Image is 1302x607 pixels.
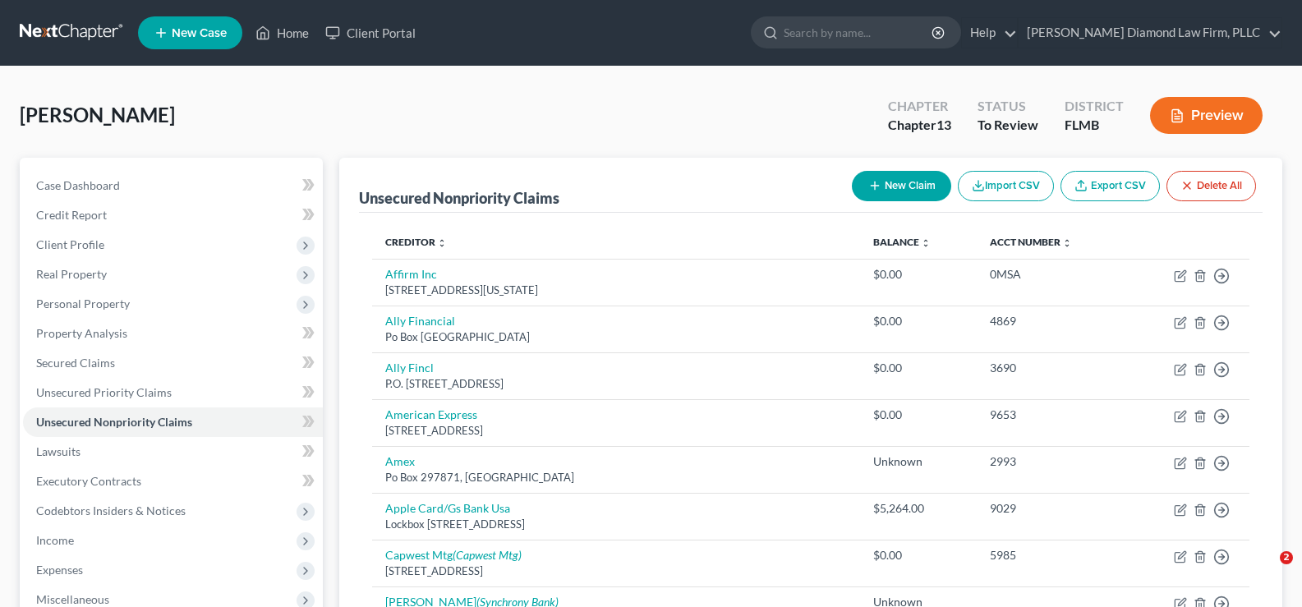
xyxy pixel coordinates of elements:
[23,467,323,496] a: Executory Contracts
[36,208,107,222] span: Credit Report
[978,97,1038,116] div: Status
[385,236,447,248] a: Creditor unfold_more
[385,563,847,579] div: [STREET_ADDRESS]
[990,547,1114,563] div: 5985
[990,266,1114,283] div: 0MSA
[873,500,963,517] div: $5,264.00
[36,237,104,251] span: Client Profile
[36,444,81,458] span: Lawsuits
[1019,18,1281,48] a: [PERSON_NAME] Diamond Law Firm, PLLC
[873,360,963,376] div: $0.00
[936,117,951,132] span: 13
[385,470,847,485] div: Po Box 297871, [GEOGRAPHIC_DATA]
[36,533,74,547] span: Income
[23,378,323,407] a: Unsecured Priority Claims
[36,178,120,192] span: Case Dashboard
[385,329,847,345] div: Po Box [GEOGRAPHIC_DATA]
[385,548,522,562] a: Capwest Mtg(Capwest Mtg)
[873,266,963,283] div: $0.00
[1065,116,1124,135] div: FLMB
[453,548,522,562] i: (Capwest Mtg)
[873,547,963,563] div: $0.00
[990,313,1114,329] div: 4869
[962,18,1017,48] a: Help
[385,267,437,281] a: Affirm Inc
[36,385,172,399] span: Unsecured Priority Claims
[23,200,323,230] a: Credit Report
[990,236,1072,248] a: Acct Number unfold_more
[23,437,323,467] a: Lawsuits
[20,103,175,126] span: [PERSON_NAME]
[385,407,477,421] a: American Express
[852,171,951,201] button: New Claim
[36,415,192,429] span: Unsecured Nonpriority Claims
[36,474,141,488] span: Executory Contracts
[1150,97,1263,134] button: Preview
[385,454,415,468] a: Amex
[888,97,951,116] div: Chapter
[36,504,186,517] span: Codebtors Insiders & Notices
[888,116,951,135] div: Chapter
[1280,551,1293,564] span: 2
[36,297,130,310] span: Personal Property
[385,423,847,439] div: [STREET_ADDRESS]
[23,407,323,437] a: Unsecured Nonpriority Claims
[1166,171,1256,201] button: Delete All
[958,171,1054,201] button: Import CSV
[873,313,963,329] div: $0.00
[385,314,455,328] a: Ally Financial
[385,376,847,392] div: P.O. [STREET_ADDRESS]
[23,171,323,200] a: Case Dashboard
[385,361,434,375] a: Ally Fincl
[978,116,1038,135] div: To Review
[36,267,107,281] span: Real Property
[990,500,1114,517] div: 9029
[990,360,1114,376] div: 3690
[873,236,931,248] a: Balance unfold_more
[921,238,931,248] i: unfold_more
[23,319,323,348] a: Property Analysis
[359,188,559,208] div: Unsecured Nonpriority Claims
[172,27,227,39] span: New Case
[317,18,424,48] a: Client Portal
[990,407,1114,423] div: 9653
[36,592,109,606] span: Miscellaneous
[873,453,963,470] div: Unknown
[36,326,127,340] span: Property Analysis
[784,17,934,48] input: Search by name...
[36,563,83,577] span: Expenses
[385,517,847,532] div: Lockbox [STREET_ADDRESS]
[873,407,963,423] div: $0.00
[1065,97,1124,116] div: District
[1062,238,1072,248] i: unfold_more
[385,501,510,515] a: Apple Card/Gs Bank Usa
[247,18,317,48] a: Home
[437,238,447,248] i: unfold_more
[990,453,1114,470] div: 2993
[1246,551,1286,591] iframe: Intercom live chat
[1060,171,1160,201] a: Export CSV
[385,283,847,298] div: [STREET_ADDRESS][US_STATE]
[23,348,323,378] a: Secured Claims
[36,356,115,370] span: Secured Claims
